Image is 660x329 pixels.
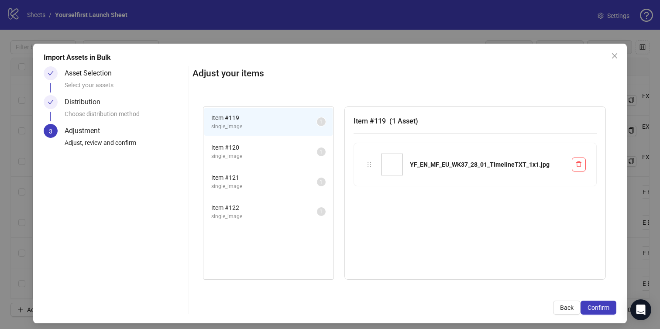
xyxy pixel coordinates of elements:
span: 3 [49,128,52,135]
div: Distribution [65,95,107,109]
div: Adjustment [65,124,107,138]
div: YF_EN_MF_EU_WK37_28_01_TimelineTXT_1x1.jpg [410,160,565,169]
sup: 1 [317,178,326,186]
span: Item # 121 [211,173,317,182]
span: check [48,99,54,105]
span: delete [576,161,582,167]
span: Back [560,304,574,311]
span: ( 1 Asset ) [389,117,418,125]
h2: Adjust your items [192,66,617,81]
sup: 1 [317,147,326,156]
span: 1 [320,179,323,185]
span: Item # 120 [211,143,317,152]
sup: 1 [317,207,326,216]
span: Confirm [588,304,609,311]
div: Import Assets in Bulk [44,52,617,63]
h3: Item # 119 [354,116,597,127]
span: single_image [211,212,317,221]
div: holder [364,160,374,169]
span: single_image [211,152,317,161]
span: Item # 122 [211,203,317,212]
button: Back [553,301,581,315]
img: YF_EN_MF_EU_WK37_28_01_TimelineTXT_1x1.jpg [381,154,403,175]
span: 1 [320,209,323,215]
div: Adjust, review and confirm [65,138,185,153]
span: single_image [211,182,317,191]
span: holder [366,161,372,168]
span: Item # 119 [211,113,317,123]
div: Choose distribution method [65,109,185,124]
button: Confirm [581,301,616,315]
span: close [611,52,618,59]
sup: 1 [317,117,326,126]
button: Delete [572,158,586,171]
span: single_image [211,123,317,131]
div: Open Intercom Messenger [630,299,651,320]
span: check [48,70,54,76]
div: Select your assets [65,80,185,95]
span: 1 [320,149,323,155]
div: Asset Selection [65,66,119,80]
span: 1 [320,119,323,125]
button: Close [608,49,622,63]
